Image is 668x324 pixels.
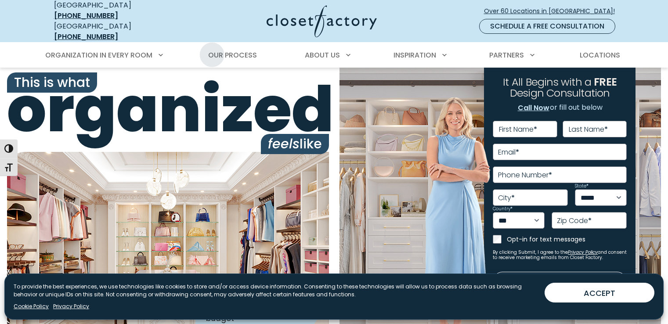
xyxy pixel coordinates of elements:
span: Our Process [208,50,257,60]
label: Zip Code [557,217,592,224]
a: Call Now [517,102,550,114]
a: [PHONE_NUMBER] [54,32,118,42]
button: Submit [493,272,627,291]
nav: Primary Menu [39,43,629,68]
span: Design Consultation [510,86,610,101]
span: like [261,134,329,154]
span: Locations [580,50,620,60]
span: Over 60 Locations in [GEOGRAPHIC_DATA]! [484,7,622,16]
a: Privacy Policy [53,302,89,310]
p: or fill out below [517,102,603,114]
a: Over 60 Locations in [GEOGRAPHIC_DATA]! [484,4,622,19]
img: Closet Factory Logo [267,5,377,37]
span: organized [7,79,329,141]
span: Organization in Every Room [45,50,152,60]
span: Inspiration [394,50,436,60]
label: First Name [499,126,537,133]
label: Country [493,207,513,211]
span: It All Begins with a [503,75,591,89]
small: By clicking Submit, I agree to the and consent to receive marketing emails from Closet Factory. [493,250,627,260]
a: Schedule a Free Consultation [479,19,615,34]
a: [PHONE_NUMBER] [54,11,118,21]
button: ACCEPT [545,283,654,302]
label: City [498,194,515,202]
label: Phone Number [498,172,552,179]
label: Opt-in for text messages [507,235,627,244]
label: Email [498,149,519,156]
label: Last Name [569,126,608,133]
a: Privacy Policy [568,249,598,256]
span: FREE [594,75,617,89]
a: Cookie Policy [14,302,49,310]
span: About Us [305,50,340,60]
i: feels [268,134,300,153]
label: State [575,184,589,188]
p: To provide the best experiences, we use technologies like cookies to store and/or access device i... [14,283,538,299]
span: Partners [489,50,524,60]
div: [GEOGRAPHIC_DATA] [54,21,181,42]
